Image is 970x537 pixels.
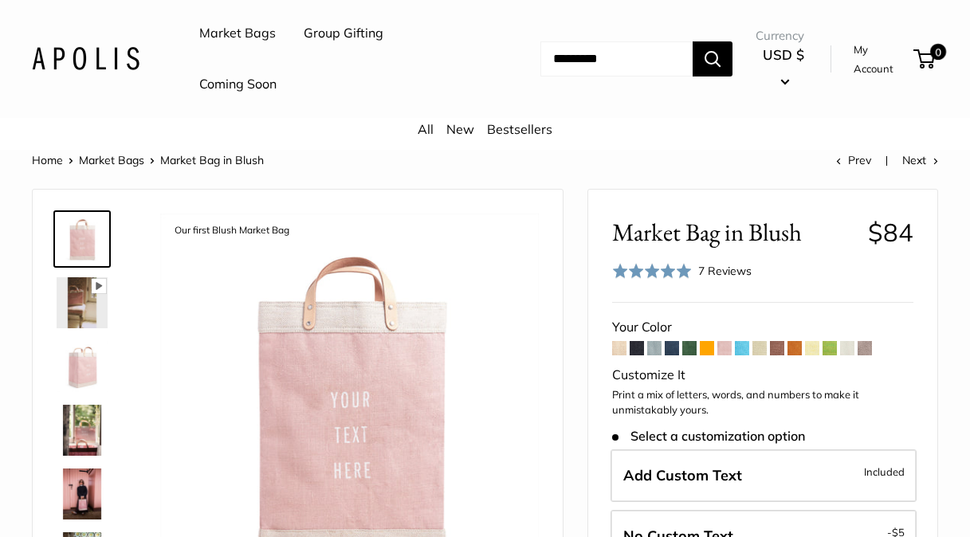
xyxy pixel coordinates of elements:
a: 0 [915,49,935,69]
a: Market Bags [199,22,276,45]
span: $84 [868,217,913,248]
a: New [446,121,474,137]
img: description_Effortless style wherever you go [57,468,108,519]
button: USD $ [756,42,811,93]
a: Next [902,153,938,167]
span: 0 [930,44,946,60]
img: Market Bag in Blush [57,341,108,392]
p: Print a mix of letters, words, and numbers to make it unmistakably yours. [612,387,913,418]
input: Search... [540,41,693,76]
a: Home [32,153,63,167]
span: Market Bag in Blush [160,153,264,167]
a: Market Bags [79,153,144,167]
span: Included [864,462,905,481]
div: Our first Blush Market Bag [167,220,297,241]
a: My Account [854,40,908,79]
button: Search [693,41,732,76]
a: All [418,121,434,137]
a: Market Bag in Blush [53,402,111,459]
a: Prev [836,153,871,167]
img: Apolis [32,47,139,70]
img: Market Bag in Blush [57,277,108,328]
span: Select a customization option [612,429,804,444]
span: USD $ [763,46,804,63]
span: Currency [756,25,811,47]
a: Coming Soon [199,73,277,96]
nav: Breadcrumb [32,150,264,171]
span: Add Custom Text [623,466,742,484]
div: Your Color [612,316,913,339]
span: 7 Reviews [698,264,752,278]
span: Market Bag in Blush [612,218,855,247]
a: description_Effortless style wherever you go [53,465,111,523]
label: Add Custom Text [611,449,917,502]
div: Customize It [612,363,913,387]
a: Group Gifting [304,22,383,45]
a: description_Our first Blush Market Bag [53,210,111,268]
a: Market Bag in Blush [53,338,111,395]
img: description_Our first Blush Market Bag [57,214,108,265]
a: Bestsellers [487,121,552,137]
img: Market Bag in Blush [57,405,108,456]
a: Market Bag in Blush [53,274,111,331]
